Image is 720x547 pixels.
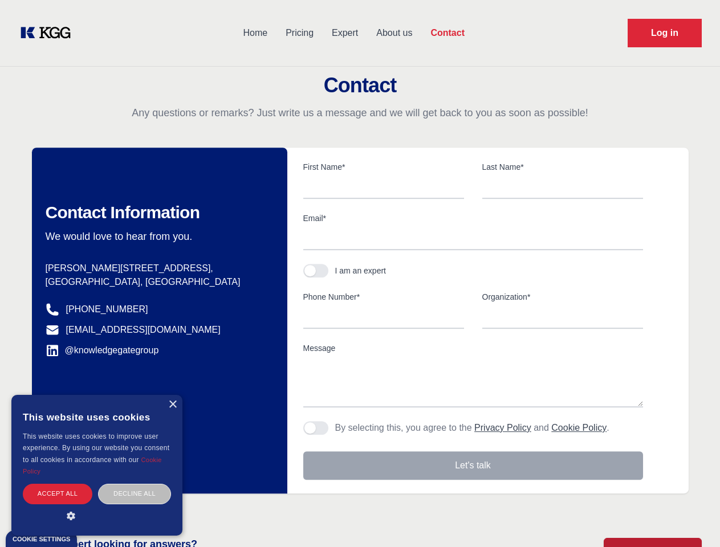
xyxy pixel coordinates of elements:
[46,262,269,275] p: [PERSON_NAME][STREET_ADDRESS],
[663,492,720,547] iframe: Chat Widget
[482,291,643,303] label: Organization*
[66,303,148,316] a: [PHONE_NUMBER]
[46,344,159,357] a: @knowledgegategroup
[367,18,421,48] a: About us
[46,230,269,243] p: We would love to hear from you.
[335,265,387,276] div: I am an expert
[303,213,643,224] label: Email*
[335,421,609,435] p: By selecting this, you agree to the and .
[23,484,92,504] div: Accept all
[303,291,464,303] label: Phone Number*
[66,323,221,337] a: [EMAIL_ADDRESS][DOMAIN_NAME]
[276,18,323,48] a: Pricing
[23,432,169,464] span: This website uses cookies to improve user experience. By using our website you consent to all coo...
[168,401,177,409] div: Close
[551,423,607,432] a: Cookie Policy
[421,18,474,48] a: Contact
[14,74,706,97] h2: Contact
[46,275,269,289] p: [GEOGRAPHIC_DATA], [GEOGRAPHIC_DATA]
[23,403,171,431] div: This website uses cookies
[18,24,80,42] a: KOL Knowledge Platform: Talk to Key External Experts (KEE)
[234,18,276,48] a: Home
[303,342,643,354] label: Message
[303,451,643,480] button: Let's talk
[14,106,706,120] p: Any questions or remarks? Just write us a message and we will get back to you as soon as possible!
[46,202,269,223] h2: Contact Information
[628,19,702,47] a: Request Demo
[323,18,367,48] a: Expert
[303,161,464,173] label: First Name*
[474,423,531,432] a: Privacy Policy
[13,536,70,542] div: Cookie settings
[98,484,171,504] div: Decline all
[482,161,643,173] label: Last Name*
[23,456,162,475] a: Cookie Policy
